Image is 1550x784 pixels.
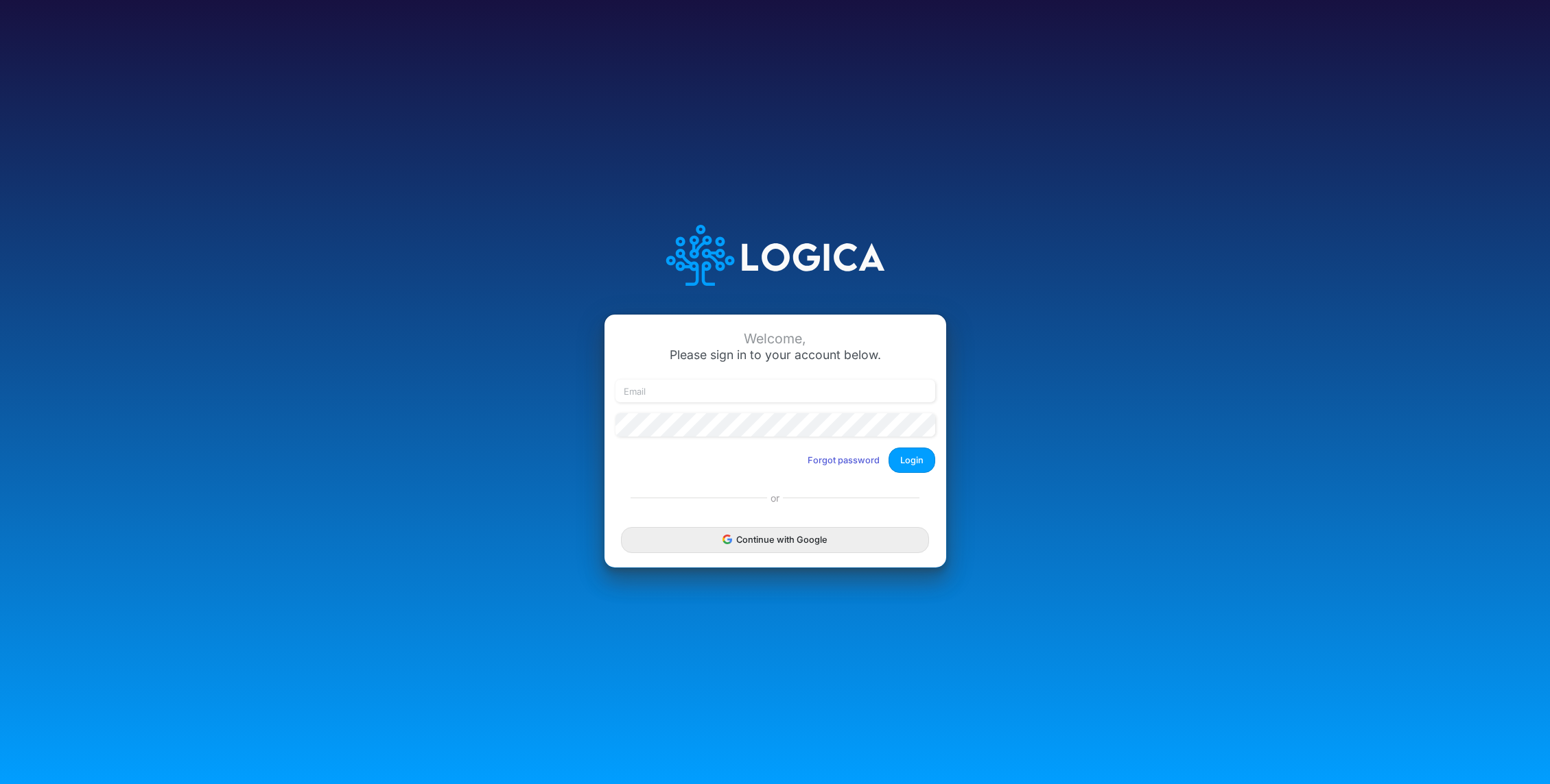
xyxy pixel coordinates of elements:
button: Login [889,448,935,473]
button: Continue with Google [621,527,928,552]
input: Email [615,380,935,403]
button: Forgot password [799,449,889,471]
span: Please sign in to your account below. [670,347,881,362]
div: Welcome, [615,331,935,347]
